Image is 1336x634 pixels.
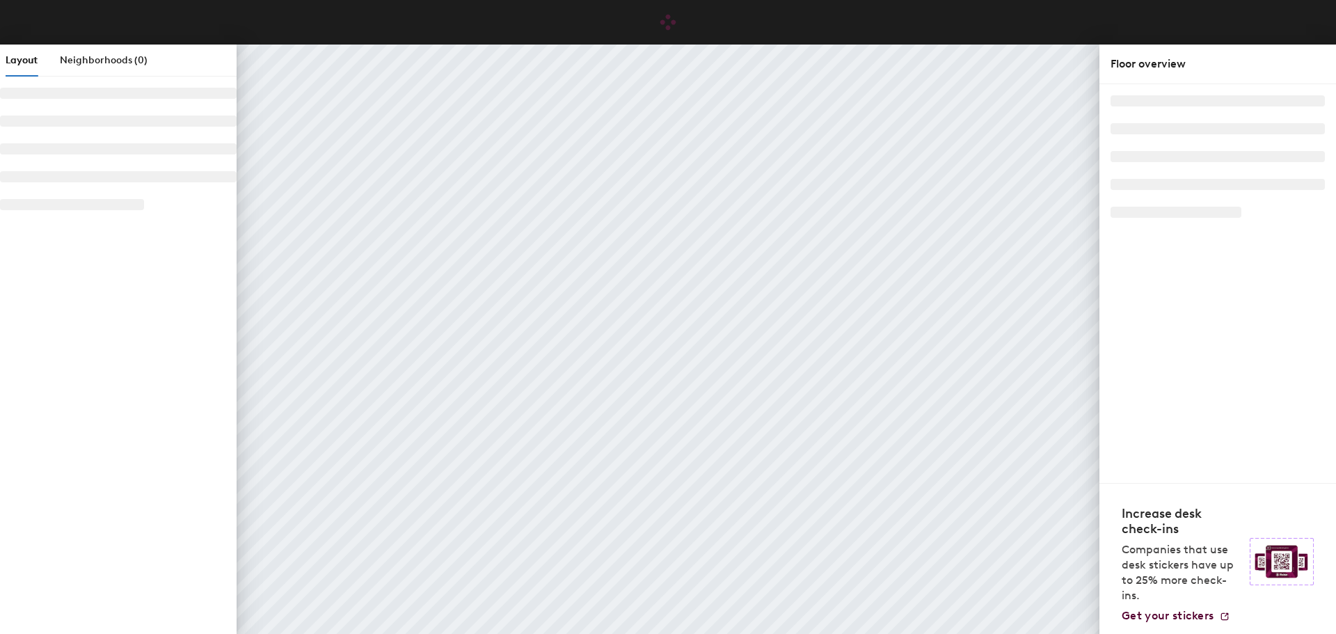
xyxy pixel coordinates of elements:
h4: Increase desk check-ins [1122,506,1241,537]
img: Sticker logo [1250,538,1314,585]
p: Companies that use desk stickers have up to 25% more check-ins. [1122,542,1241,603]
span: Get your stickers [1122,609,1214,622]
span: Layout [6,54,38,66]
a: Get your stickers [1122,609,1230,623]
div: Floor overview [1111,56,1325,72]
span: Neighborhoods (0) [60,54,148,66]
